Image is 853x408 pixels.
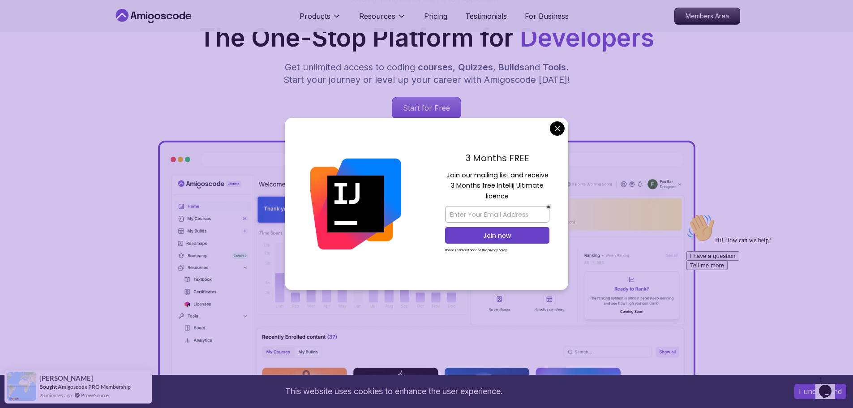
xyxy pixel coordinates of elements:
[794,384,846,399] button: Accept cookies
[58,383,131,390] a: Amigoscode PRO Membership
[418,62,453,73] span: courses
[465,11,507,21] a: Testimonials
[675,8,740,24] p: Members Area
[276,61,577,86] p: Get unlimited access to coding , , and . Start your journey or level up your career with Amigosco...
[815,372,844,399] iframe: chat widget
[39,383,57,390] span: Bought
[300,11,341,29] button: Products
[359,11,395,21] p: Resources
[39,391,72,399] span: 28 minutes ago
[525,11,569,21] a: For Business
[4,27,89,34] span: Hi! How can we help?
[4,41,56,51] button: I have a question
[4,4,165,60] div: 👋Hi! How can we help?I have a questionTell me more
[520,23,654,52] span: Developers
[683,210,844,368] iframe: chat widget
[543,62,566,73] span: Tools
[4,4,32,32] img: :wave:
[458,62,493,73] span: Quizzes
[4,51,45,60] button: Tell me more
[120,26,733,50] h1: The One-Stop Platform for
[424,11,447,21] a: Pricing
[498,62,524,73] span: Builds
[7,372,36,401] img: provesource social proof notification image
[39,374,93,382] span: [PERSON_NAME]
[359,11,406,29] button: Resources
[674,8,740,25] a: Members Area
[300,11,330,21] p: Products
[7,382,781,401] div: This website uses cookies to enhance the user experience.
[392,97,461,119] a: Start for Free
[81,391,109,399] a: ProveSource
